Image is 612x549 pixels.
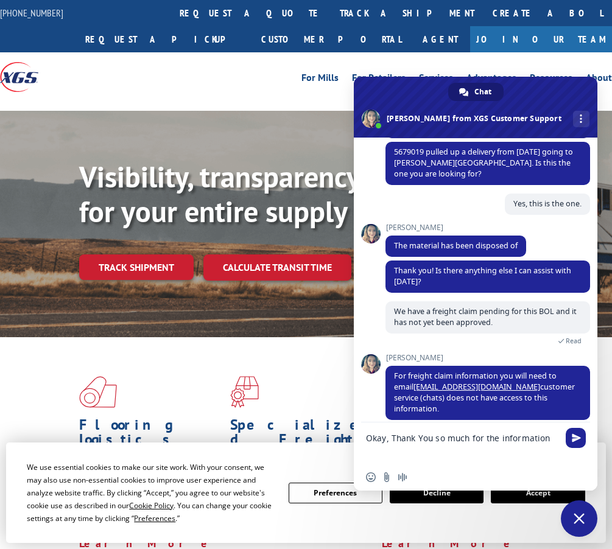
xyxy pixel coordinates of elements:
span: Send a file [382,472,392,482]
span: Cookie Policy [129,500,174,511]
span: Send [566,428,586,448]
button: Accept [491,483,585,503]
a: [EMAIL_ADDRESS][DOMAIN_NAME] [413,382,540,392]
a: Calculate transit time [203,254,351,281]
span: Insert an emoji [366,472,376,482]
a: Advantages [466,73,516,86]
span: We have a freight claim pending for this BOL and it has not yet been approved. [394,306,577,327]
span: Yes, this is the one. [513,198,582,209]
span: Audio message [398,472,407,482]
a: Request a pickup [76,26,252,52]
button: Decline [390,483,484,503]
textarea: Compose your message... [366,422,561,464]
a: Close chat [561,500,597,537]
div: Cookie Consent Prompt [6,442,606,543]
a: For Mills [301,73,339,86]
span: Preferences [134,513,175,523]
div: We use essential cookies to make our site work. With your consent, we may also use non-essential ... [27,461,273,525]
span: For freight claim information you will need to email customer service (chats) does not have acces... [394,371,575,414]
a: Join Our Team [470,26,612,52]
h1: Flooring Logistics Solutions [79,418,221,467]
a: Chat [448,83,504,101]
a: Agent [410,26,470,52]
span: Chat [474,83,491,101]
b: Visibility, transparency, and control for your entire supply chain. [79,158,514,231]
span: The material has been disposed of [394,240,518,251]
span: Thank you! Is there anything else I can assist with [DATE]? [394,265,571,287]
a: About [586,73,612,86]
button: Preferences [289,483,382,503]
a: Resources [530,73,572,86]
span: [PERSON_NAME] [385,354,590,362]
img: xgs-icon-focused-on-flooring-red [230,376,259,408]
span: 5679019 pulled up a delivery from [DATE] going to [PERSON_NAME][GEOGRAPHIC_DATA]. Is this the one... [394,147,573,179]
h1: Specialized Freight Experts [230,418,372,467]
span: [PERSON_NAME] [385,223,526,232]
span: Read [566,337,582,345]
a: Track shipment [79,254,194,280]
img: xgs-icon-total-supply-chain-intelligence-red [79,376,117,408]
a: For Retailers [352,73,406,86]
a: Customer Portal [252,26,410,52]
a: Services [419,73,453,86]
